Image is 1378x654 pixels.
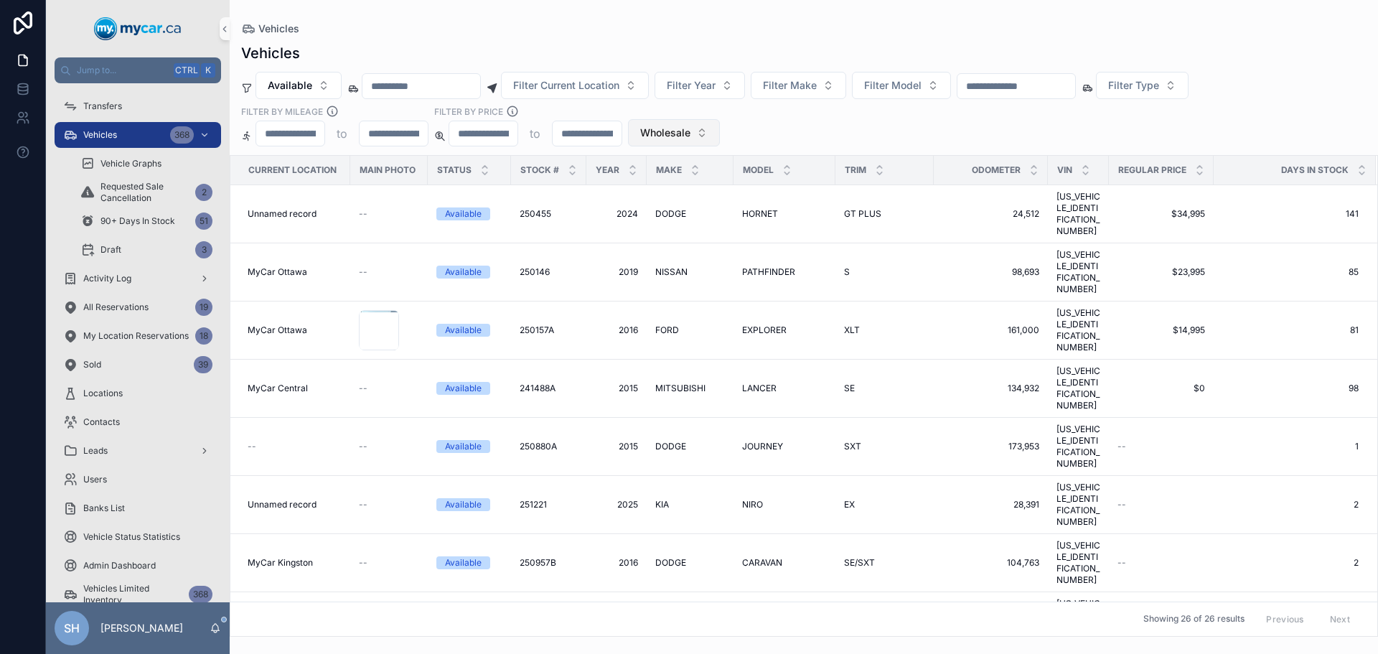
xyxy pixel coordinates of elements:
[1117,441,1126,452] span: --
[55,323,221,349] a: My Location Reservations18
[844,441,925,452] a: SXT
[248,441,256,452] span: --
[655,208,686,220] span: DODGE
[55,524,221,550] a: Vehicle Status Statistics
[501,72,649,99] button: Select Button
[595,441,638,452] a: 2015
[248,266,307,278] span: MyCar Ottawa
[359,208,419,220] a: --
[100,621,183,635] p: [PERSON_NAME]
[55,438,221,464] a: Leads
[742,557,782,569] span: CARAVAN
[83,560,156,571] span: Admin Dashboard
[520,266,550,278] span: 250146
[595,499,638,510] a: 2025
[445,382,482,395] div: Available
[195,299,212,316] div: 19
[436,556,502,569] a: Available
[520,499,547,510] span: 251221
[248,164,337,176] span: Current Location
[742,499,827,510] a: NIRO
[520,383,578,394] a: 241488A
[1117,324,1205,336] a: $14,995
[83,531,180,543] span: Vehicle Status Statistics
[72,179,221,205] a: Requested Sale Cancellation2
[1056,191,1100,237] a: [US_VEHICLE_IDENTIFICATION_NUMBER]
[655,266,688,278] span: NISSAN
[170,126,194,144] div: 368
[1117,266,1205,278] span: $23,995
[742,266,827,278] a: PATHFINDER
[595,557,638,569] span: 2016
[520,557,556,569] span: 250957B
[359,441,419,452] a: --
[844,441,861,452] span: SXT
[596,164,619,176] span: Year
[1214,266,1359,278] span: 85
[94,17,182,40] img: App logo
[241,22,299,36] a: Vehicles
[359,499,419,510] a: --
[1214,557,1359,569] a: 2
[1214,499,1359,510] a: 2
[359,441,367,452] span: --
[742,208,827,220] a: HORNET
[513,78,619,93] span: Filter Current Location
[359,383,367,394] span: --
[83,129,117,141] span: Vehicles
[83,302,149,313] span: All Reservations
[655,324,679,336] span: FORD
[55,294,221,320] a: All Reservations19
[1214,441,1359,452] a: 1
[83,583,183,606] span: Vehicles Limited Inventory
[520,324,578,336] a: 250157A
[1056,598,1100,644] span: [US_VEHICLE_IDENTIFICATION_NUMBER]
[1056,424,1100,470] span: [US_VEHICLE_IDENTIFICATION_NUMBER]
[844,557,925,569] a: SE/SXT
[942,383,1039,394] span: 134,932
[1056,307,1100,353] span: [US_VEHICLE_IDENTIFICATION_NUMBER]
[520,499,578,510] a: 251221
[436,207,502,220] a: Available
[742,383,827,394] a: LANCER
[942,208,1039,220] span: 24,512
[1056,365,1100,411] span: [US_VEHICLE_IDENTIFICATION_NUMBER]
[595,266,638,278] span: 2019
[1117,383,1205,394] span: $0
[72,151,221,177] a: Vehicle Graphs
[1143,614,1245,625] span: Showing 26 of 26 results
[751,72,846,99] button: Select Button
[1214,324,1359,336] a: 81
[520,383,556,394] span: 241488A
[595,383,638,394] a: 2015
[100,158,161,169] span: Vehicle Graphs
[445,266,482,279] div: Available
[437,164,472,176] span: Status
[942,499,1039,510] a: 28,391
[248,324,342,336] a: MyCar Ottawa
[83,474,107,485] span: Users
[1056,249,1100,295] a: [US_VEHICLE_IDENTIFICATION_NUMBER]
[844,557,875,569] span: SE/SXT
[1118,164,1186,176] span: Regular Price
[640,126,690,140] span: Wholesale
[655,383,725,394] a: MITSUBISHI
[55,352,221,378] a: Sold39
[1117,499,1126,510] span: --
[656,164,682,176] span: Make
[83,330,189,342] span: My Location Reservations
[1056,540,1100,586] a: [US_VEHICLE_IDENTIFICATION_NUMBER]
[248,499,342,510] a: Unnamed record
[520,441,578,452] a: 250880A
[844,383,855,394] span: SE
[845,164,866,176] span: Trim
[520,557,578,569] a: 250957B
[359,266,367,278] span: --
[436,382,502,395] a: Available
[844,499,855,510] span: EX
[83,445,108,457] span: Leads
[852,72,951,99] button: Select Button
